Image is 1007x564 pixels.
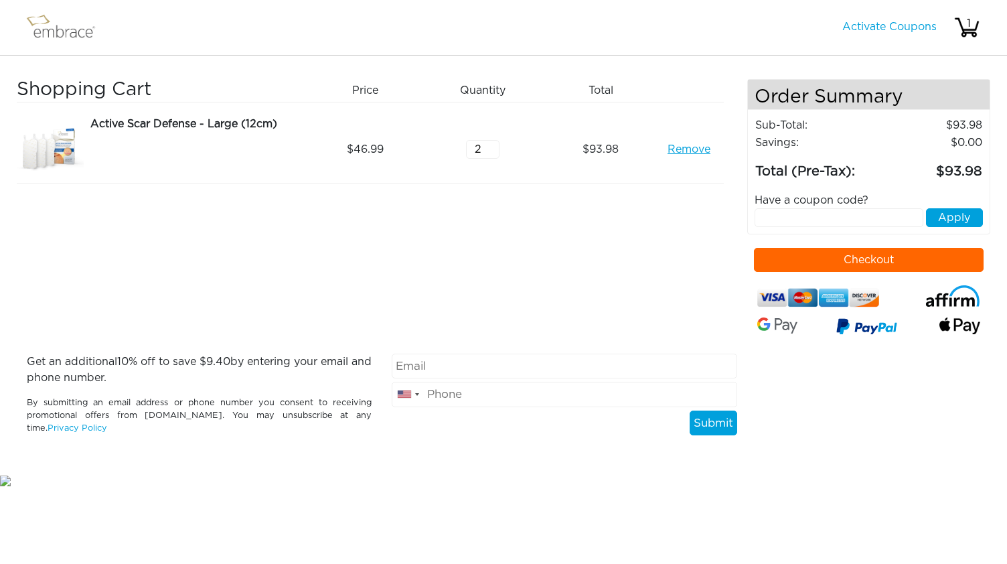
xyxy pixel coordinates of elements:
img: affirm-logo.svg [925,285,980,307]
a: Privacy Policy [48,424,107,433]
div: Have a coupon code? [745,192,994,208]
img: cart [953,14,980,41]
a: Remove [668,141,710,157]
h3: Shopping Cart [17,79,301,102]
span: 93.98 [583,141,619,157]
span: 9.40 [206,356,230,367]
img: credit-cards.png [757,285,879,311]
button: Submit [690,411,737,436]
td: Savings : [755,134,880,151]
span: 10 [117,356,129,367]
div: Active Scar Defense - Large (12cm) [90,116,301,132]
input: Phone [392,382,737,407]
a: 1 [953,21,980,32]
div: 1 [955,15,982,31]
td: Total (Pre-Tax): [755,151,880,182]
div: Total [547,79,665,102]
td: 93.98 [880,117,983,134]
img: paypal-v3.png [836,315,897,340]
button: Checkout [754,248,984,272]
h4: Order Summary [748,80,990,110]
img: logo.png [23,11,110,44]
td: Sub-Total: [755,117,880,134]
span: Quantity [460,82,506,98]
img: d2f91f46-8dcf-11e7-b919-02e45ca4b85b.jpeg [17,116,84,183]
img: fullApplePay.png [939,318,980,334]
input: Email [392,354,737,379]
div: United States: +1 [392,382,423,407]
button: Apply [926,208,983,227]
td: 93.98 [880,151,983,182]
div: Price [311,79,429,102]
span: 46.99 [347,141,384,157]
td: 0.00 [880,134,983,151]
p: By submitting an email address or phone number you consent to receiving promotional offers from [... [27,397,372,435]
a: Activate Coupons [842,21,937,32]
img: Google-Pay-Logo.svg [757,318,798,334]
p: Get an additional % off to save $ by entering your email and phone number. [27,354,372,386]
